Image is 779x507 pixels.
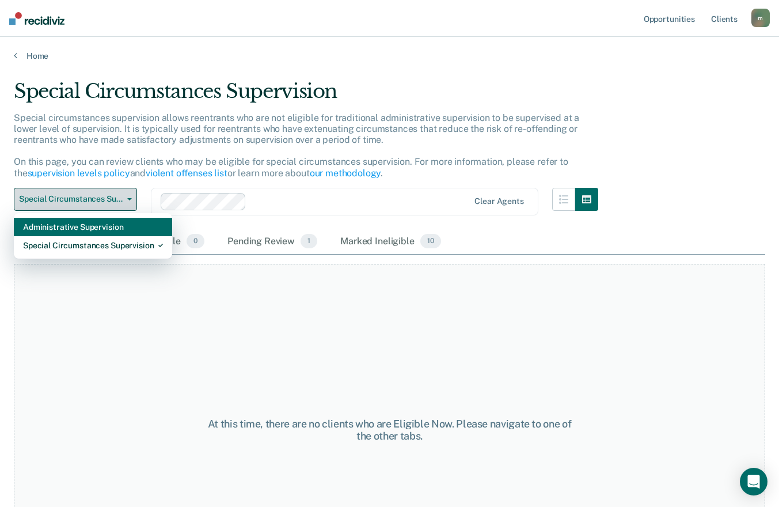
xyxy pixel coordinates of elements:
[301,234,317,249] span: 1
[14,51,765,61] a: Home
[740,468,767,495] div: Open Intercom Messenger
[19,194,123,204] span: Special Circumstances Supervision
[225,229,320,255] div: Pending Review1
[14,112,579,179] p: Special circumstances supervision allows reentrants who are not eligible for traditional administ...
[23,218,163,236] div: Administrative Supervision
[14,188,137,211] button: Special Circumstances Supervision
[187,234,204,249] span: 0
[751,9,770,27] button: m
[14,80,598,112] div: Special Circumstances Supervision
[338,229,443,255] div: Marked Ineligible10
[202,418,577,442] div: At this time, there are no clients who are Eligible Now. Please navigate to one of the other tabs.
[146,168,227,179] a: violent offenses list
[310,168,381,179] a: our methodology
[474,196,523,206] div: Clear agents
[23,236,163,255] div: Special Circumstances Supervision
[28,168,130,179] a: supervision levels policy
[9,12,64,25] img: Recidiviz
[420,234,441,249] span: 10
